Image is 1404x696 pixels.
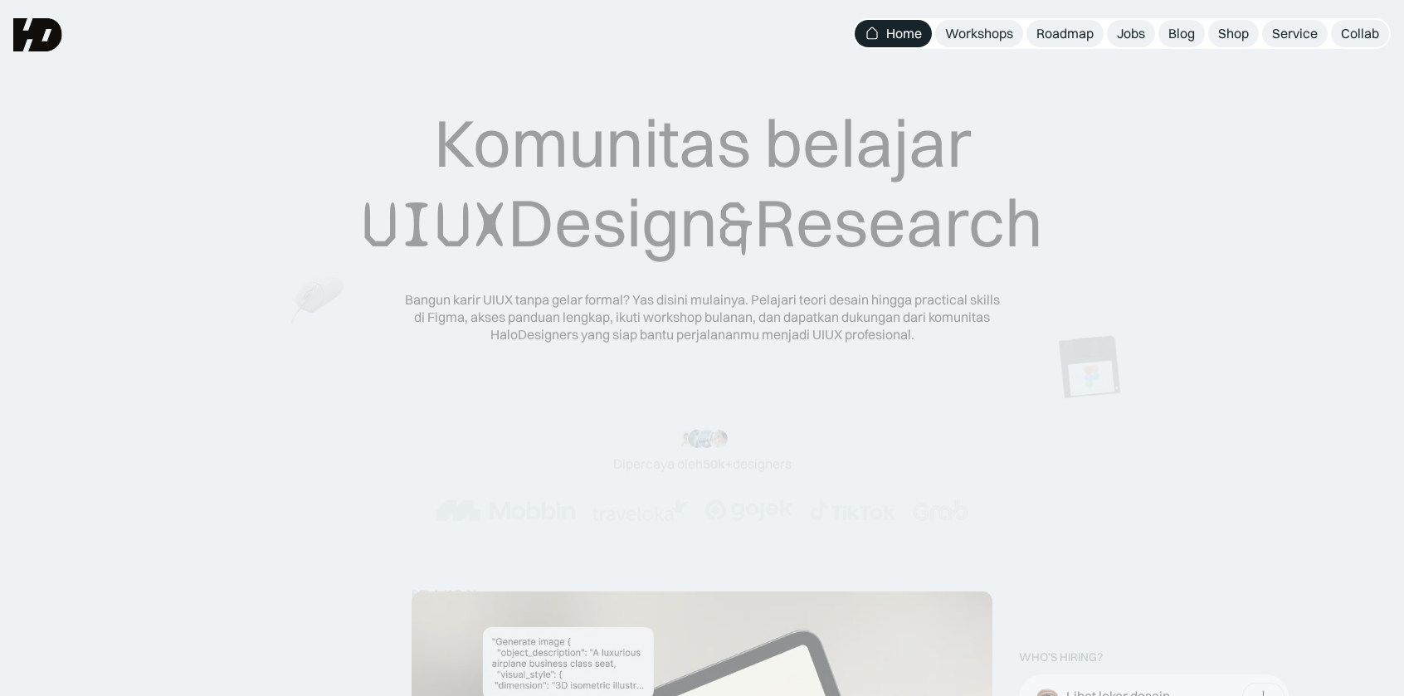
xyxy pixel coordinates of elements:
div: Komunitas belajar Design Research [362,103,1043,265]
div: Jobs [1117,25,1145,42]
div: Blog [1168,25,1195,42]
div: Shop [1218,25,1249,42]
a: Service [1262,20,1328,47]
div: Dipercaya oleh designers [613,455,792,473]
div: Roadmap [1036,25,1094,42]
a: Blog [1158,20,1205,47]
a: Jobs [1107,20,1155,47]
span: 50k+ [703,455,733,472]
a: Roadmap [1026,20,1104,47]
a: Home [855,20,932,47]
a: Collab [1331,20,1389,47]
a: Shop [1208,20,1259,47]
div: belajar ai [412,587,475,601]
div: Collab [1341,25,1379,42]
span: UIUX [362,185,508,265]
div: WHO’S HIRING? [1019,650,1103,664]
span: & [718,185,754,265]
div: Home [886,25,922,42]
a: Workshops [935,20,1023,47]
div: Service [1272,25,1318,42]
div: Workshops [945,25,1013,42]
div: Bangun karir UIUX tanpa gelar formal? Yas disini mulainya. Pelajari teori desain hingga practical... [403,291,1001,343]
